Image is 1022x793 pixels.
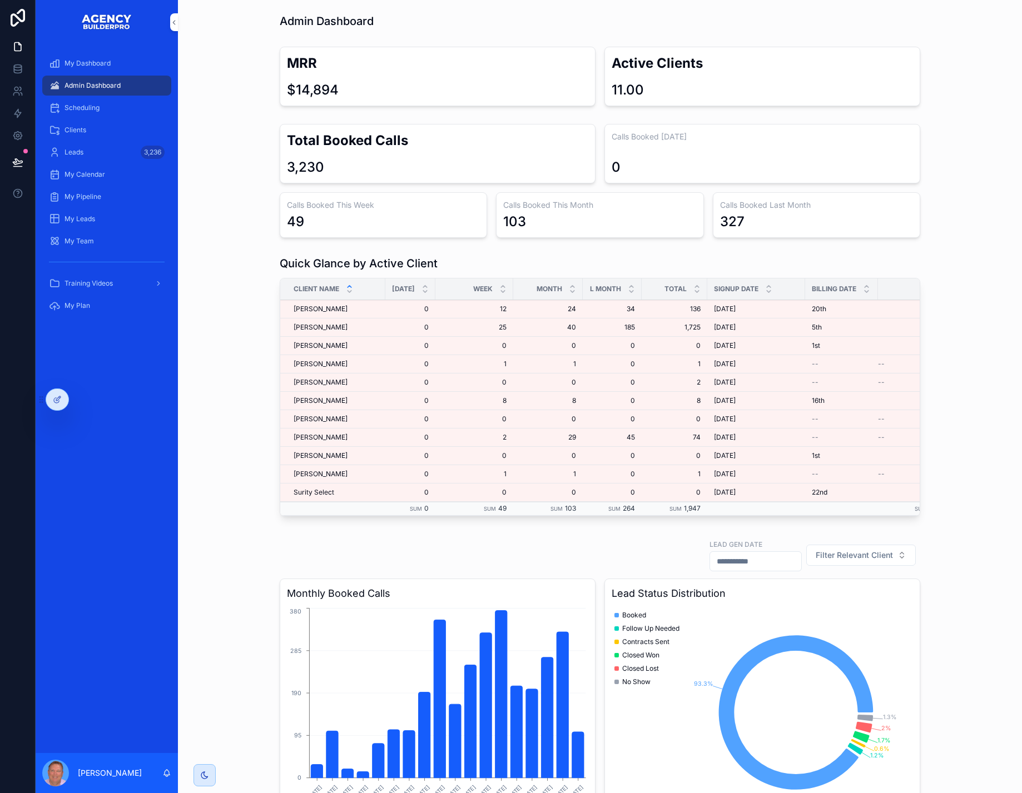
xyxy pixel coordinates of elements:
[410,506,422,512] small: Sum
[622,637,669,646] span: Contracts Sent
[589,341,635,350] a: 0
[612,54,913,72] h2: Active Clients
[714,396,798,405] a: [DATE]
[878,305,948,313] span: $2,500
[520,451,576,460] span: 0
[65,215,95,223] span: My Leads
[42,120,171,140] a: Clients
[710,539,762,549] label: Lead Gen Date
[392,285,415,293] span: [DATE]
[684,504,701,512] span: 1,947
[589,415,635,423] span: 0
[915,506,927,512] small: Sum
[589,488,635,497] span: 0
[294,341,348,350] span: [PERSON_NAME]
[878,378,948,387] a: --
[287,200,480,211] h3: Calls Booked This Week
[878,323,948,332] span: $3,300
[877,737,890,744] tspan: 1.7%
[473,285,493,293] span: Week
[392,305,429,313] span: 0
[589,451,635,460] a: 0
[878,378,885,387] span: --
[648,378,701,387] a: 2
[287,158,324,176] div: 3,230
[720,213,745,231] div: 327
[648,341,701,350] span: 0
[812,415,818,423] span: --
[392,360,429,368] span: 0
[294,732,301,739] tspan: 95
[42,98,171,118] a: Scheduling
[442,378,507,387] span: 0
[520,341,576,350] span: 0
[812,433,871,442] a: --
[392,488,429,497] a: 0
[812,360,871,368] a: --
[714,433,736,442] span: [DATE]
[816,550,893,561] span: Filter Relevant Client
[294,305,348,313] span: [PERSON_NAME]
[648,360,701,368] span: 1
[442,305,507,313] a: 12
[714,470,798,478] a: [DATE]
[648,433,701,442] a: 74
[520,470,576,478] a: 1
[297,774,301,781] tspan: 0
[392,378,429,387] a: 0
[290,608,301,615] tspan: 380
[287,131,588,149] h2: Total Booked Calls
[392,415,429,423] a: 0
[392,470,429,478] a: 0
[648,396,701,405] a: 8
[442,488,507,497] span: 0
[65,126,86,134] span: Clients
[812,378,871,387] a: --
[294,341,379,350] a: [PERSON_NAME]
[442,415,507,423] a: 0
[294,451,379,460] a: [PERSON_NAME]
[874,745,889,752] tspan: 0.6%
[648,451,701,460] a: 0
[442,470,507,478] a: 1
[291,690,301,697] tspan: 190
[878,396,948,405] a: $2,500
[878,470,948,478] a: --
[589,360,635,368] span: 0
[812,341,820,350] span: 1st
[648,305,701,313] span: 136
[392,341,429,350] span: 0
[65,81,121,90] span: Admin Dashboard
[878,360,885,368] span: --
[294,360,379,368] a: [PERSON_NAME]
[878,488,948,497] a: $1,847
[294,433,379,442] a: [PERSON_NAME]
[392,396,429,405] a: 0
[664,285,687,293] span: Total
[878,470,885,478] span: --
[870,752,884,759] tspan: 1.2%
[81,13,132,31] img: App logo
[589,470,635,478] a: 0
[589,378,635,387] a: 0
[878,451,948,460] span: $2,747
[65,279,113,288] span: Training Videos
[294,305,379,313] a: [PERSON_NAME]
[294,323,348,332] span: [PERSON_NAME]
[294,470,379,478] a: [PERSON_NAME]
[78,767,142,779] p: [PERSON_NAME]
[484,506,496,512] small: Sum
[65,148,83,157] span: Leads
[442,433,507,442] a: 2
[392,323,429,332] span: 0
[442,396,507,405] a: 8
[498,504,507,512] span: 49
